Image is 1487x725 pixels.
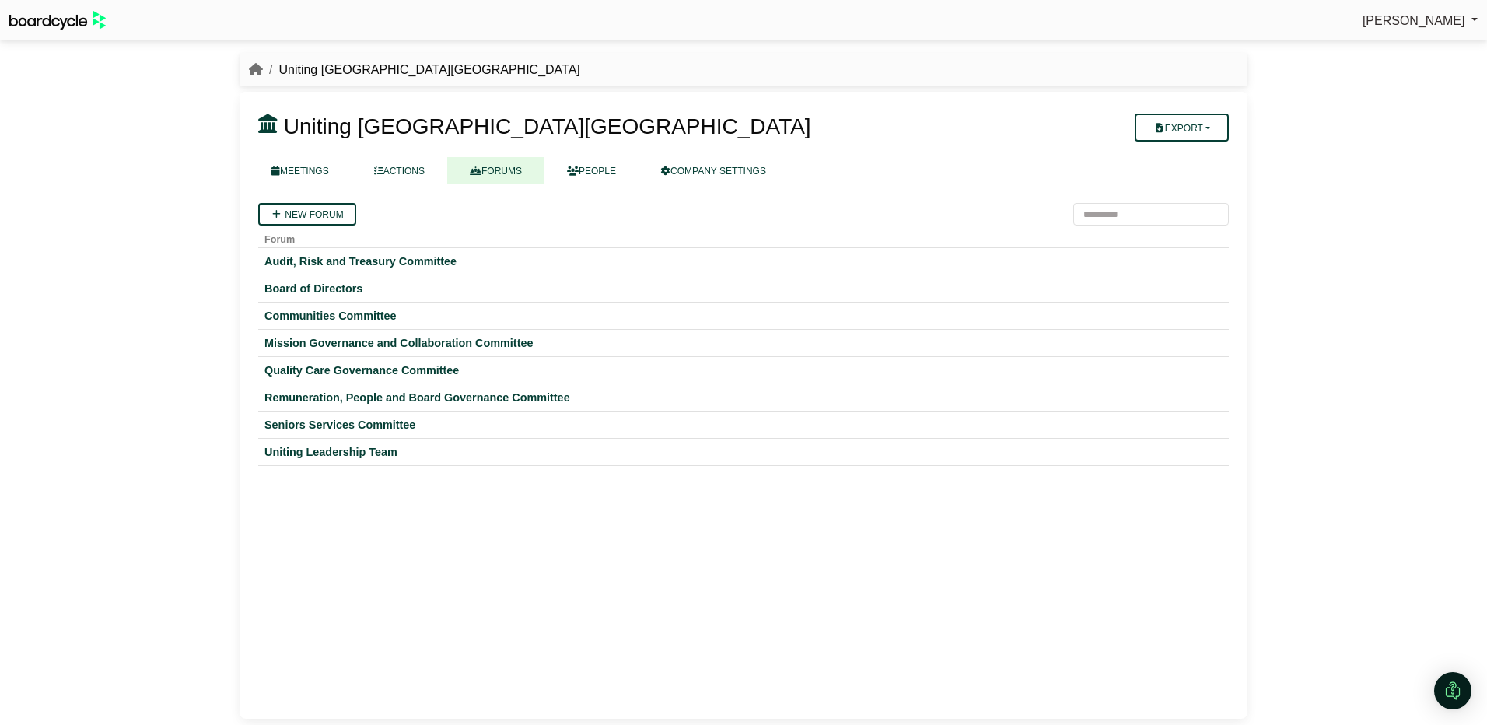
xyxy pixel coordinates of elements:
[544,157,639,184] a: PEOPLE
[249,60,580,80] nav: breadcrumb
[284,114,811,138] span: Uniting [GEOGRAPHIC_DATA][GEOGRAPHIC_DATA]
[1363,14,1465,27] span: [PERSON_NAME]
[264,445,1223,459] a: Uniting Leadership Team
[352,157,447,184] a: ACTIONS
[264,254,1223,268] a: Audit, Risk and Treasury Committee
[249,157,352,184] a: MEETINGS
[1434,672,1471,709] div: Open Intercom Messenger
[258,203,356,226] a: New forum
[264,309,1223,323] a: Communities Committee
[258,226,1229,248] th: Forum
[263,60,580,80] li: Uniting [GEOGRAPHIC_DATA][GEOGRAPHIC_DATA]
[447,157,544,184] a: FORUMS
[264,363,1223,377] a: Quality Care Governance Committee
[264,391,1223,405] a: Remuneration, People and Board Governance Committee
[264,336,1223,350] a: Mission Governance and Collaboration Committee
[9,11,106,30] img: BoardcycleBlackGreen-aaafeed430059cb809a45853b8cf6d952af9d84e6e89e1f1685b34bfd5cb7d64.svg
[1363,11,1478,31] a: [PERSON_NAME]
[1135,114,1229,142] button: Export
[264,418,1223,432] a: Seniors Services Committee
[639,157,789,184] a: COMPANY SETTINGS
[264,282,1223,296] a: Board of Directors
